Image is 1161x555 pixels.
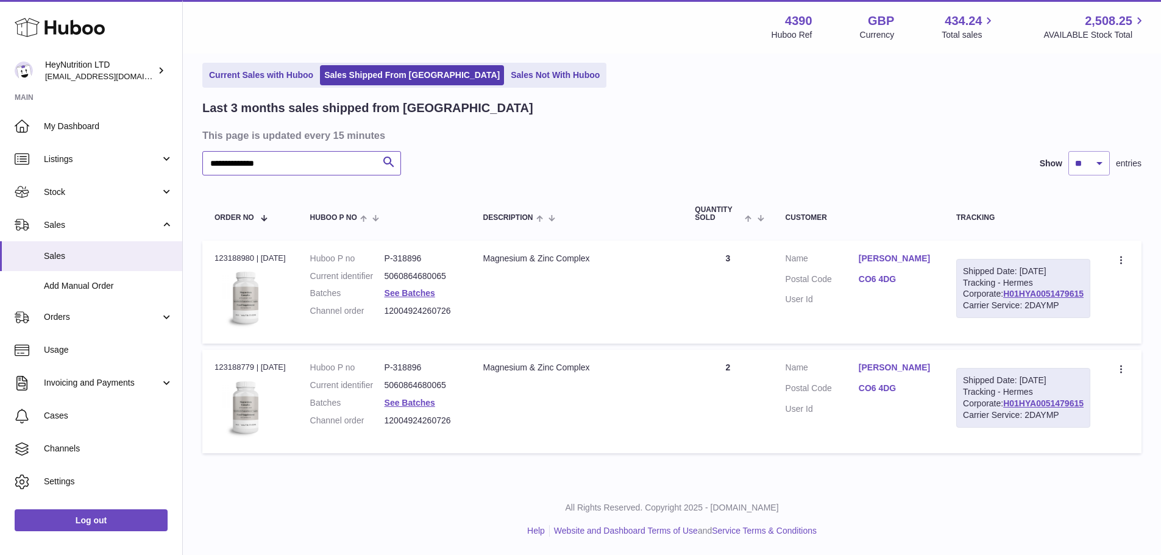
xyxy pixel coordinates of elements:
a: [PERSON_NAME] [859,253,932,264]
dt: Channel order [310,415,385,426]
a: Service Terms & Conditions [712,526,817,536]
img: 43901725567059.jpg [215,267,275,328]
dt: Huboo P no [310,253,385,264]
div: Tracking [956,214,1090,222]
label: Show [1040,158,1062,169]
div: HeyNutrition LTD [45,59,155,82]
span: Sales [44,219,160,231]
h2: Last 3 months sales shipped from [GEOGRAPHIC_DATA] [202,100,533,116]
div: Magnesium & Zinc Complex [483,253,670,264]
a: See Batches [385,398,435,408]
p: All Rights Reserved. Copyright 2025 - [DOMAIN_NAME] [193,502,1151,514]
dt: Postal Code [786,383,859,397]
span: My Dashboard [44,121,173,132]
dd: 5060864680065 [385,270,459,282]
span: Stock [44,186,160,198]
div: Shipped Date: [DATE] [963,375,1084,386]
span: Sales [44,250,173,262]
dt: Current identifier [310,380,385,391]
a: [PERSON_NAME] [859,362,932,373]
div: Magnesium & Zinc Complex [483,362,670,373]
dd: 12004924260726 [385,415,459,426]
a: 2,508.25 AVAILABLE Stock Total [1043,13,1146,41]
img: 43901725567059.jpg [215,377,275,438]
div: Tracking - Hermes Corporate: [956,259,1090,319]
span: 2,508.25 [1085,13,1132,29]
div: Carrier Service: 2DAYMP [963,409,1084,421]
span: [EMAIL_ADDRESS][DOMAIN_NAME] [45,71,179,81]
strong: 4390 [785,13,812,29]
span: Description [483,214,533,222]
span: Invoicing and Payments [44,377,160,389]
span: Huboo P no [310,214,357,222]
div: 123188980 | [DATE] [215,253,286,264]
a: 434.24 Total sales [942,13,996,41]
a: CO6 4DG [859,383,932,394]
span: Order No [215,214,254,222]
span: Add Manual Order [44,280,173,292]
dd: 5060864680065 [385,380,459,391]
span: Listings [44,154,160,165]
a: Current Sales with Huboo [205,65,318,85]
span: entries [1116,158,1141,169]
span: AVAILABLE Stock Total [1043,29,1146,41]
td: 2 [683,350,773,453]
dt: Current identifier [310,270,385,282]
div: Tracking - Hermes Corporate: [956,368,1090,428]
a: H01HYA0051479615 [1003,398,1084,408]
dt: Postal Code [786,274,859,288]
dd: P-318896 [385,253,459,264]
span: 434.24 [945,13,982,29]
a: Website and Dashboard Terms of Use [554,526,698,536]
dt: User Id [786,403,859,415]
a: Sales Not With Huboo [506,65,604,85]
a: H01HYA0051479615 [1003,289,1084,299]
a: CO6 4DG [859,274,932,285]
div: Carrier Service: 2DAYMP [963,300,1084,311]
div: Currency [860,29,895,41]
td: 3 [683,241,773,344]
dt: Name [786,362,859,376]
div: Huboo Ref [772,29,812,41]
a: See Batches [385,288,435,298]
h3: This page is updated every 15 minutes [202,129,1138,142]
span: Cases [44,410,173,422]
a: Log out [15,509,168,531]
a: Help [527,526,545,536]
dt: Huboo P no [310,362,385,373]
div: Customer [786,214,932,222]
strong: GBP [868,13,894,29]
div: Shipped Date: [DATE] [963,266,1084,277]
dd: 12004924260726 [385,305,459,317]
div: 123188779 | [DATE] [215,362,286,373]
span: Usage [44,344,173,356]
img: info@heynutrition.com [15,62,33,80]
li: and [550,525,817,537]
dt: Batches [310,397,385,409]
span: Channels [44,443,173,454]
a: Sales Shipped From [GEOGRAPHIC_DATA] [320,65,504,85]
span: Total sales [942,29,996,41]
span: Quantity Sold [695,206,742,222]
span: Settings [44,476,173,487]
span: Orders [44,311,160,323]
dt: User Id [786,294,859,305]
dd: P-318896 [385,362,459,373]
dt: Batches [310,288,385,299]
dt: Channel order [310,305,385,317]
dt: Name [786,253,859,267]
